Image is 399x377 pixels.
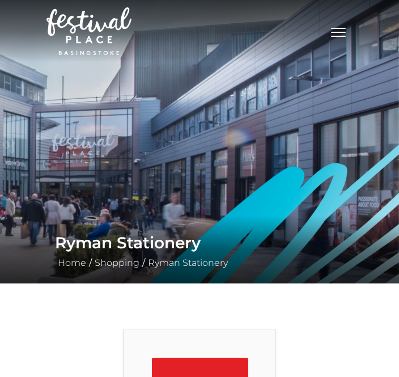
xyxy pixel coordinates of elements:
a: Shopping [92,257,142,268]
img: Festival Place Logo [46,7,131,55]
div: / / [46,229,353,270]
button: Toggle navigation [324,23,353,39]
a: Ryman Stationery [145,257,231,268]
h1: Ryman Stationery [55,229,344,256]
a: Home [55,257,89,268]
